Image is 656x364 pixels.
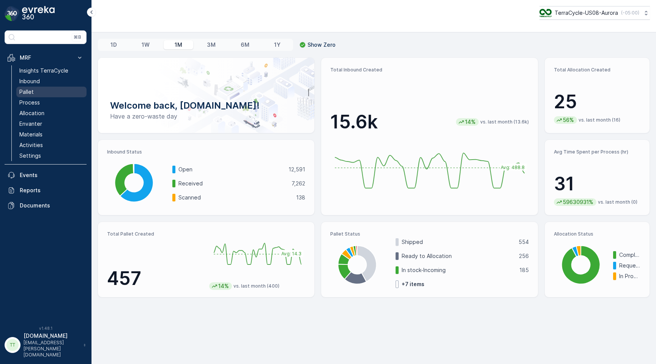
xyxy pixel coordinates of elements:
[296,194,305,201] p: 138
[16,87,87,97] a: Pallet
[24,332,80,340] p: [DOMAIN_NAME]
[562,198,594,206] p: 59630931%
[20,187,84,194] p: Reports
[19,78,40,85] p: Inbound
[20,202,84,209] p: Documents
[110,112,302,121] p: Have a zero-waste day
[539,6,650,20] button: TerraCycle-US08-Aurora(-05:00)
[16,108,87,119] a: Allocation
[20,54,71,62] p: MRF
[619,272,640,280] p: In Progress
[402,280,424,288] p: + 7 items
[241,41,249,49] p: 6M
[178,194,291,201] p: Scanned
[330,111,378,133] p: 15.6k
[16,150,87,161] a: Settings
[519,238,529,246] p: 554
[619,251,640,259] p: Completed
[621,10,639,16] p: ( -05:00 )
[16,97,87,108] a: Process
[562,116,575,124] p: 56%
[110,100,302,112] p: Welcome back, [DOMAIN_NAME]!
[519,266,529,274] p: 185
[233,283,279,289] p: vs. last month (400)
[20,171,84,179] p: Events
[554,67,640,73] p: Total Allocation Created
[107,267,203,290] p: 457
[178,166,284,173] p: Open
[142,41,150,49] p: 1W
[292,180,305,187] p: 7,262
[554,231,640,237] p: Allocation Status
[464,118,476,126] p: 14%
[19,120,42,128] p: Envanter
[16,65,87,76] a: Insights TerraCycle
[19,99,40,106] p: Process
[480,119,529,125] p: vs. last month (13.6k)
[519,252,529,260] p: 256
[5,326,87,331] span: v 1.48.1
[107,231,203,237] p: Total Pallet Created
[24,340,80,358] p: [EMAIL_ADDRESS][PERSON_NAME][DOMAIN_NAME]
[110,41,117,49] p: 1D
[554,149,640,155] p: Avg Time Spent per Process (hr)
[22,6,55,21] img: logo_dark-DEwI_e13.png
[330,67,528,73] p: Total Inbound Created
[5,50,87,65] button: MRF
[16,119,87,129] a: Envanter
[19,109,44,117] p: Allocation
[218,282,230,290] p: 14%
[539,9,552,17] img: image_ci7OI47.png
[16,76,87,87] a: Inbound
[274,41,281,49] p: 1Y
[598,199,637,205] p: vs. last month (0)
[402,238,513,246] p: Shipped
[19,131,43,138] p: Materials
[5,198,87,213] a: Documents
[175,41,182,49] p: 1M
[402,266,514,274] p: In stock-Incoming
[19,141,43,149] p: Activities
[289,166,305,173] p: 12,591
[19,67,68,74] p: Insights TerraCycle
[16,140,87,150] a: Activities
[555,9,618,17] p: TerraCycle-US08-Aurora
[6,339,19,351] div: TT
[554,90,640,113] p: 25
[5,183,87,198] a: Reports
[579,117,620,123] p: vs. last month (16)
[16,129,87,140] a: Materials
[178,180,287,187] p: Received
[74,34,81,40] p: ⌘B
[5,332,87,358] button: TT[DOMAIN_NAME][EMAIL_ADDRESS][PERSON_NAME][DOMAIN_NAME]
[19,152,41,160] p: Settings
[619,262,640,269] p: Requested
[207,41,216,49] p: 3M
[554,173,640,195] p: 31
[107,149,305,155] p: Inbound Status
[402,252,514,260] p: Ready to Allocation
[19,88,34,96] p: Pallet
[330,231,528,237] p: Pallet Status
[5,168,87,183] a: Events
[5,6,20,21] img: logo
[307,41,336,49] p: Show Zero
